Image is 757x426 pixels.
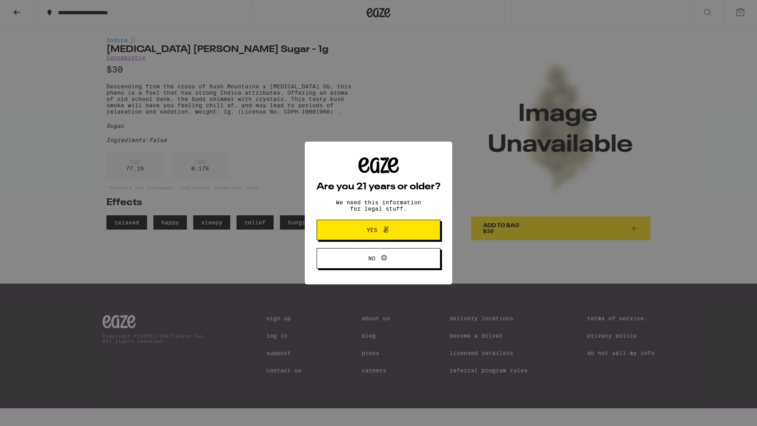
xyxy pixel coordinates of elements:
button: Yes [317,220,440,240]
h2: Are you 21 years or older? [317,182,440,192]
span: No [368,256,375,261]
span: Yes [367,227,377,233]
button: No [317,248,440,269]
p: We need this information for legal stuff. [329,199,428,212]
